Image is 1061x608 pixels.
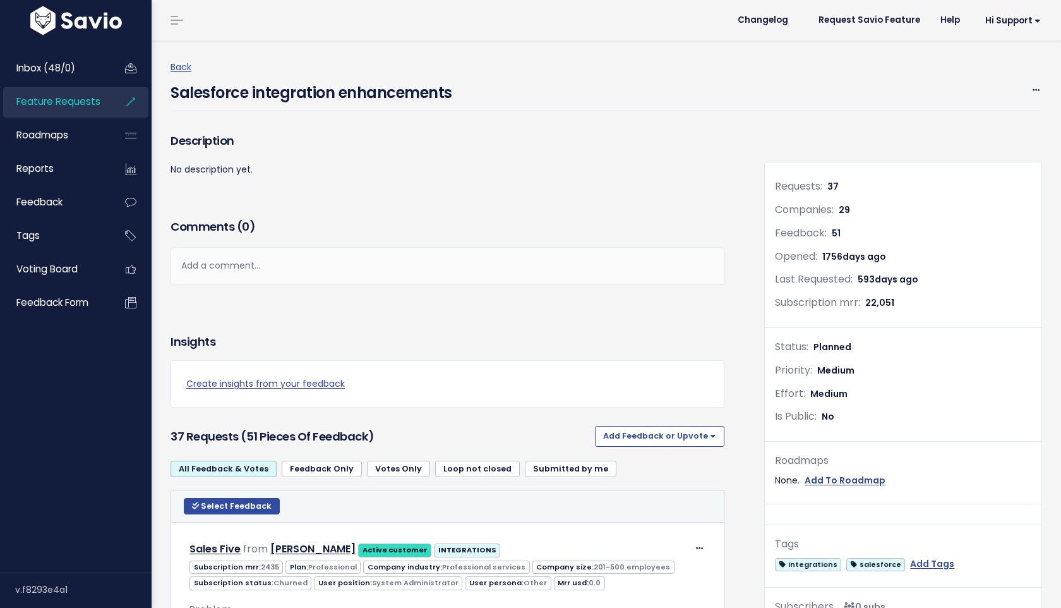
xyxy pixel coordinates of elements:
[525,461,616,477] a: Submitted by me
[910,556,954,572] a: Add Tags
[363,561,529,574] span: Company industry:
[186,376,709,392] a: Create insights from your feedback
[171,428,590,446] h3: 37 Requests (51 pieces of Feedback)
[273,578,308,588] span: Churned
[822,410,834,423] span: No
[775,452,1031,470] div: Roadmaps
[16,61,75,75] span: Inbox (48/0)
[27,6,125,35] img: logo-white.9d6f32f41409.svg
[184,498,280,514] button: Select Feedback
[16,195,63,209] span: Feedback
[16,229,40,242] span: Tags
[261,562,279,572] span: 2435
[827,180,839,193] span: 37
[171,162,724,178] p: No description yet.
[930,11,970,30] a: Help
[3,54,105,83] a: Inbox (48/0)
[775,202,834,217] span: Companies:
[189,561,283,574] span: Subscription mrr:
[16,296,88,309] span: Feedback form
[189,542,241,556] a: Sales Five
[822,250,886,263] span: 1756
[858,273,918,286] span: 593
[775,409,817,423] span: Is Public:
[865,296,894,309] span: 22,051
[985,16,1041,25] span: Hi Support
[171,218,724,236] h3: Comments ( )
[171,61,191,73] a: Back
[3,188,105,217] a: Feedback
[16,128,68,142] span: Roadmaps
[775,295,860,310] span: Subscription mrr:
[775,556,841,572] a: integrations
[775,249,817,264] span: Opened:
[171,247,724,284] div: Add a comment...
[367,461,430,477] a: Votes Only
[775,558,841,571] span: integrations
[775,535,1031,554] div: Tags
[813,341,851,353] span: Planned
[372,578,459,588] span: System Administrator
[775,339,808,354] span: Status:
[201,501,272,511] span: Select Feedback
[270,542,356,556] a: [PERSON_NAME]
[775,363,812,377] span: Priority:
[775,272,853,286] span: Last Requested:
[594,562,670,572] span: 201-500 employees
[589,578,601,588] span: 0.0
[524,578,547,588] span: Other
[875,273,918,286] span: days ago
[832,227,841,240] span: 51
[775,473,1031,489] div: None.
[15,573,152,606] div: v.f8293e4a1
[189,576,311,590] span: Subscription status:
[595,426,724,446] button: Add Feedback or Upvote
[817,364,854,377] span: Medium
[805,473,885,489] a: Add To Roadmap
[363,545,428,555] strong: Active customer
[171,75,452,104] h4: Salesforce integration enhancements
[314,576,462,590] span: User position:
[3,288,105,317] a: Feedback form
[438,545,496,555] strong: INTEGRATIONS
[16,95,100,108] span: Feature Requests
[171,461,277,477] a: All Feedback & Votes
[775,179,822,193] span: Requests:
[810,387,848,400] span: Medium
[775,386,805,401] span: Effort:
[775,226,827,240] span: Feedback:
[554,576,605,590] span: Mrr usd:
[465,576,551,590] span: User persona:
[846,556,905,572] a: salesforce
[3,221,105,250] a: Tags
[16,162,54,175] span: Reports
[839,204,850,216] span: 29
[970,11,1051,30] a: Hi Support
[282,461,362,477] a: Feedback Only
[442,562,525,572] span: Professional services
[171,132,724,150] h3: Description
[532,561,674,574] span: Company size:
[243,542,268,556] span: from
[842,250,886,263] span: days ago
[738,16,788,25] span: Changelog
[846,558,905,571] span: salesforce
[3,121,105,150] a: Roadmaps
[3,87,105,116] a: Feature Requests
[171,333,215,351] h3: Insights
[3,154,105,183] a: Reports
[285,561,361,574] span: Plan:
[3,255,105,284] a: Voting Board
[808,11,930,30] a: Request Savio Feature
[242,219,249,234] span: 0
[308,562,357,572] span: Professional
[16,262,78,276] span: Voting Board
[435,461,520,477] a: Loop not closed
